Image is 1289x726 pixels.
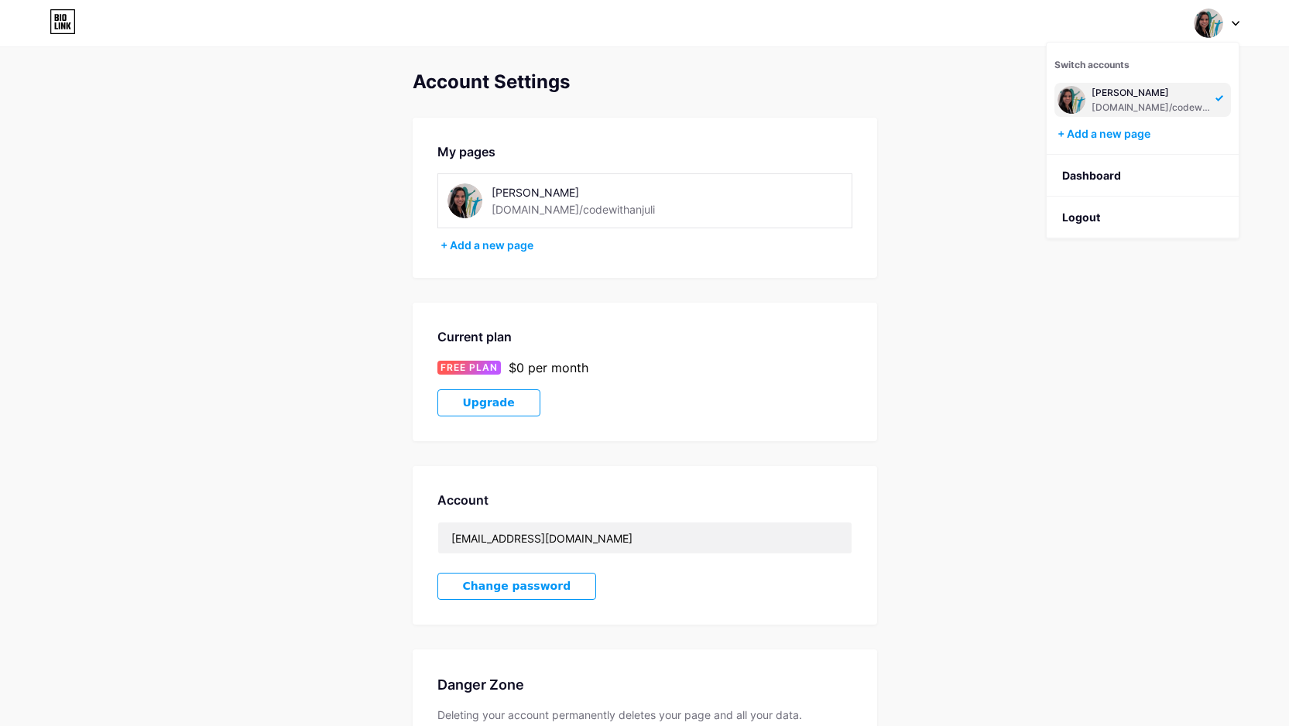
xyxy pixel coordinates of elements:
[1092,87,1211,99] div: [PERSON_NAME]
[463,396,515,409] span: Upgrade
[437,573,597,600] button: Change password
[1054,59,1130,70] span: Switch accounts
[509,358,588,377] div: $0 per month
[437,491,852,509] div: Account
[1047,197,1239,238] li: Logout
[492,201,655,217] div: [DOMAIN_NAME]/codewithanjuli
[413,71,877,93] div: Account Settings
[441,361,498,375] span: FREE PLAN
[437,327,852,346] div: Current plan
[437,674,852,695] div: Danger Zone
[1092,101,1211,114] div: [DOMAIN_NAME]/codewithanjuli
[463,580,571,593] span: Change password
[1058,126,1231,142] div: + Add a new page
[1047,155,1239,197] a: Dashboard
[441,238,852,253] div: + Add a new page
[437,389,540,416] button: Upgrade
[1194,9,1223,38] img: codewithanjuli
[437,707,852,723] div: Deleting your account permanently deletes your page and all your data.
[447,183,482,218] img: codewithanjuli
[437,142,852,161] div: My pages
[438,522,852,553] input: Email
[492,184,711,200] div: [PERSON_NAME]
[1058,86,1085,114] img: codewithanjuli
